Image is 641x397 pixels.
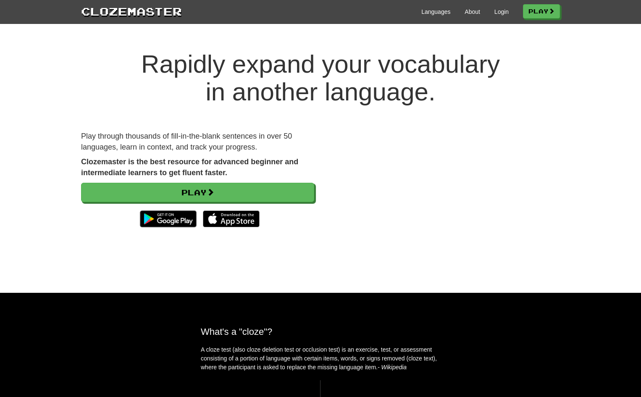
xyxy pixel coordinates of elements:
h2: What's a "cloze"? [201,326,440,337]
strong: Clozemaster is the best resource for advanced beginner and intermediate learners to get fluent fa... [81,158,298,177]
a: About [465,8,480,16]
img: Download_on_the_App_Store_Badge_US-UK_135x40-25178aeef6eb6b83b96f5f2d004eda3bffbb37122de64afbaef7... [203,210,260,227]
a: Clozemaster [81,3,182,19]
em: - Wikipedia [378,364,407,371]
a: Play [523,4,560,18]
img: Get it on Google Play [136,206,201,231]
a: Play [81,183,314,202]
p: Play through thousands of fill-in-the-blank sentences in over 50 languages, learn in context, and... [81,131,314,152]
a: Languages [421,8,450,16]
a: Login [494,8,509,16]
p: A cloze test (also cloze deletion test or occlusion test) is an exercise, test, or assessment con... [201,345,440,372]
